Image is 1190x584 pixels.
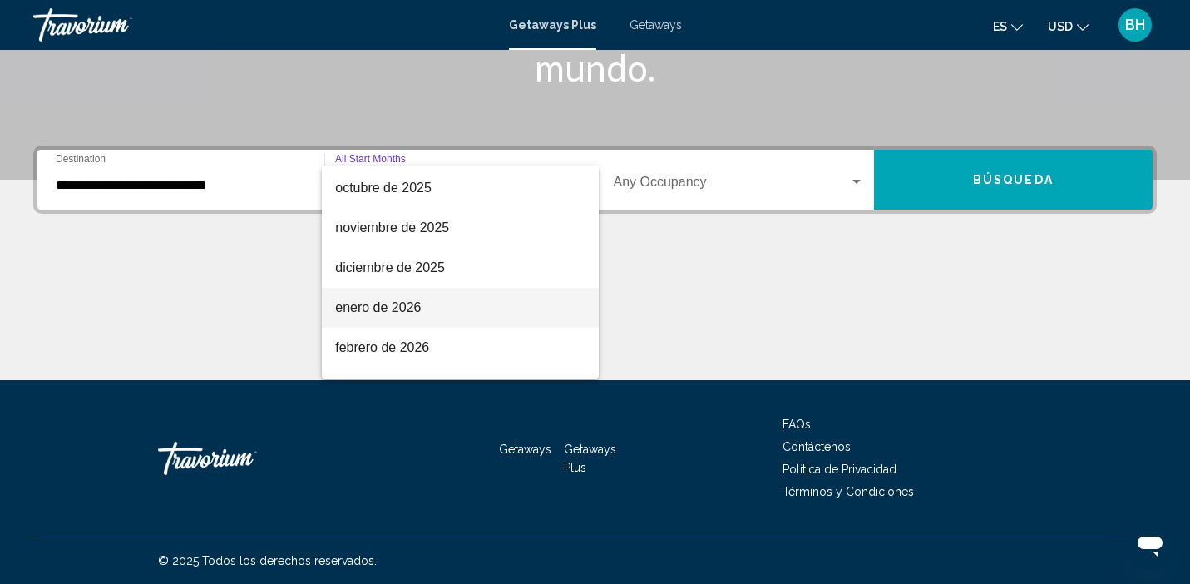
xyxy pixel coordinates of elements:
span: diciembre de 2025 [335,248,585,288]
span: febrero de 2026 [335,328,585,368]
span: marzo de 2026 [335,368,585,408]
span: enero de 2026 [335,288,585,328]
iframe: Botón para iniciar la ventana de mensajería [1123,517,1177,571]
span: octubre de 2025 [335,168,585,208]
span: noviembre de 2025 [335,208,585,248]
